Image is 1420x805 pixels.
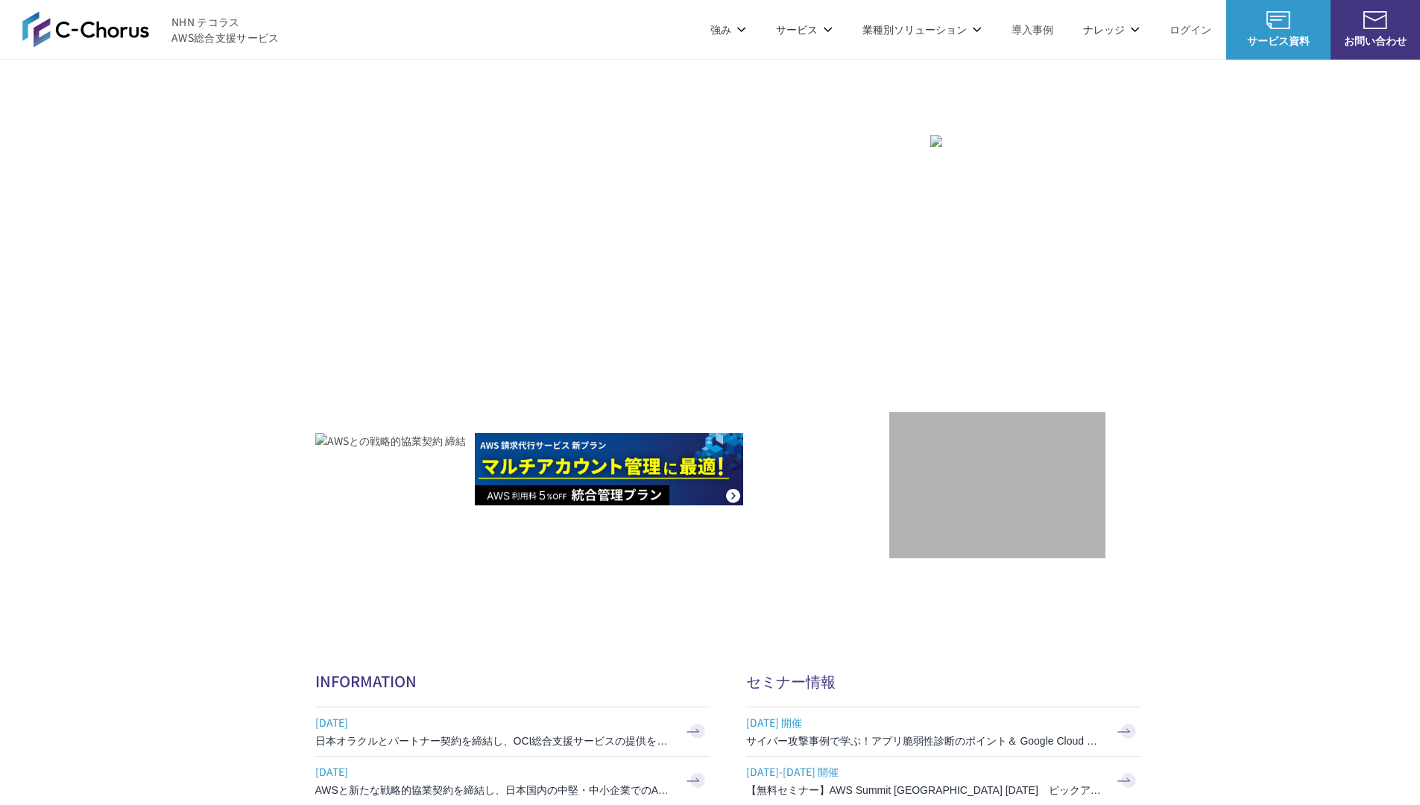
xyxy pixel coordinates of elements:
a: 導入事例 [1012,22,1053,37]
h2: INFORMATION [315,670,710,692]
a: AWS総合支援サービス C-Chorus NHN テコラスAWS総合支援サービス [22,11,280,47]
span: [DATE]-[DATE] 開催 [746,760,1104,783]
h1: AWS ジャーニーの 成功を実現 [315,245,889,388]
a: [DATE]-[DATE] 開催 【無料セミナー】AWS Summit [GEOGRAPHIC_DATA] [DATE] ピックアップセッション [746,757,1141,805]
img: お問い合わせ [1363,11,1387,29]
img: AWS請求代行サービス 統合管理プラン [475,433,743,505]
a: ログイン [1170,22,1211,37]
em: AWS [980,287,1014,309]
p: サービス [776,22,833,37]
h3: 【無料セミナー】AWS Summit [GEOGRAPHIC_DATA] [DATE] ピックアップセッション [746,783,1104,798]
img: 契約件数 [919,435,1076,543]
img: AWSとの戦略的協業契約 締結 [315,433,466,449]
span: NHN テコラス AWS総合支援サービス [171,14,280,45]
p: 強み [710,22,746,37]
span: [DATE] 開催 [746,711,1104,733]
p: 最上位プレミアティア サービスパートナー [912,287,1082,344]
span: お問い合わせ [1331,33,1420,48]
h3: 日本オラクルとパートナー契約を締結し、OCI総合支援サービスの提供を開始 [315,733,673,748]
h3: サイバー攻撃事例で学ぶ！アプリ脆弱性診断のポイント＆ Google Cloud セキュリティ対策 [746,733,1104,748]
img: AWS総合支援サービス C-Chorus [22,11,149,47]
img: AWSプレミアティアサービスパートナー [930,135,1064,269]
a: [DATE] AWSと新たな戦略的協業契約を締結し、日本国内の中堅・中小企業でのAWS活用を加速 [315,757,710,805]
span: [DATE] [315,760,673,783]
h3: AWSと新たな戦略的協業契約を締結し、日本国内の中堅・中小企業でのAWS活用を加速 [315,783,673,798]
p: AWSの導入からコスト削減、 構成・運用の最適化からデータ活用まで 規模や業種業態を問わない マネージドサービスで [315,165,889,230]
p: 業種別ソリューション [862,22,982,37]
a: [DATE] 開催 サイバー攻撃事例で学ぶ！アプリ脆弱性診断のポイント＆ Google Cloud セキュリティ対策 [746,707,1141,756]
p: ナレッジ [1083,22,1140,37]
h2: セミナー情報 [746,670,1141,692]
img: AWS総合支援サービス C-Chorus サービス資料 [1266,11,1290,29]
span: サービス資料 [1226,33,1331,48]
a: [DATE] 日本オラクルとパートナー契約を締結し、OCI総合支援サービスの提供を開始 [315,707,710,756]
a: AWSとの戦略的協業契約 締結 [315,433,466,505]
span: [DATE] [315,711,673,733]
